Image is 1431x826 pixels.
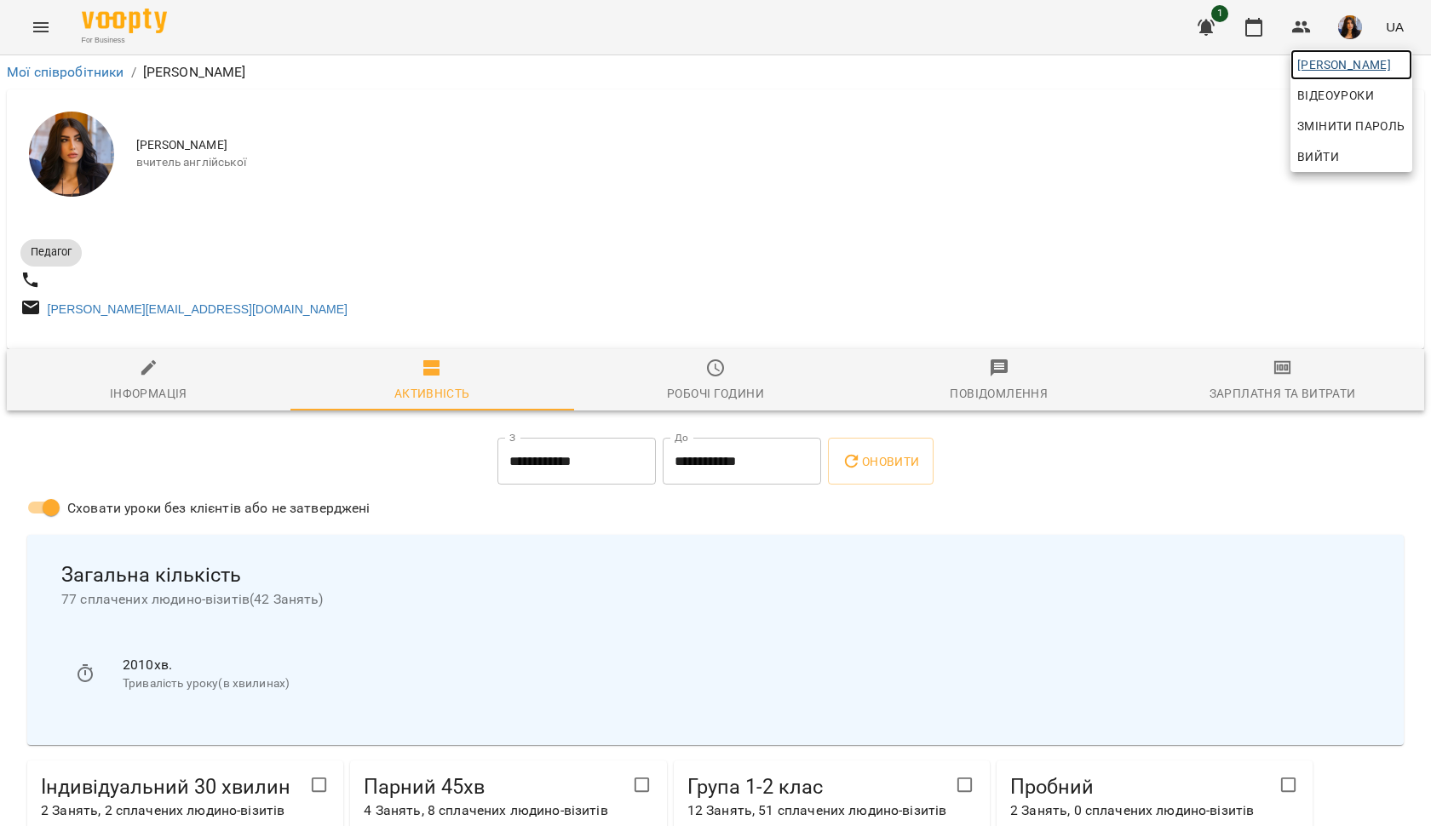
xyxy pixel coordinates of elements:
a: Змінити пароль [1290,111,1412,141]
span: [PERSON_NAME] [1297,54,1405,75]
span: Відеоуроки [1297,85,1374,106]
span: Вийти [1297,146,1339,167]
span: Змінити пароль [1297,116,1405,136]
button: Вийти [1290,141,1412,172]
a: Відеоуроки [1290,80,1381,111]
a: [PERSON_NAME] [1290,49,1412,80]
